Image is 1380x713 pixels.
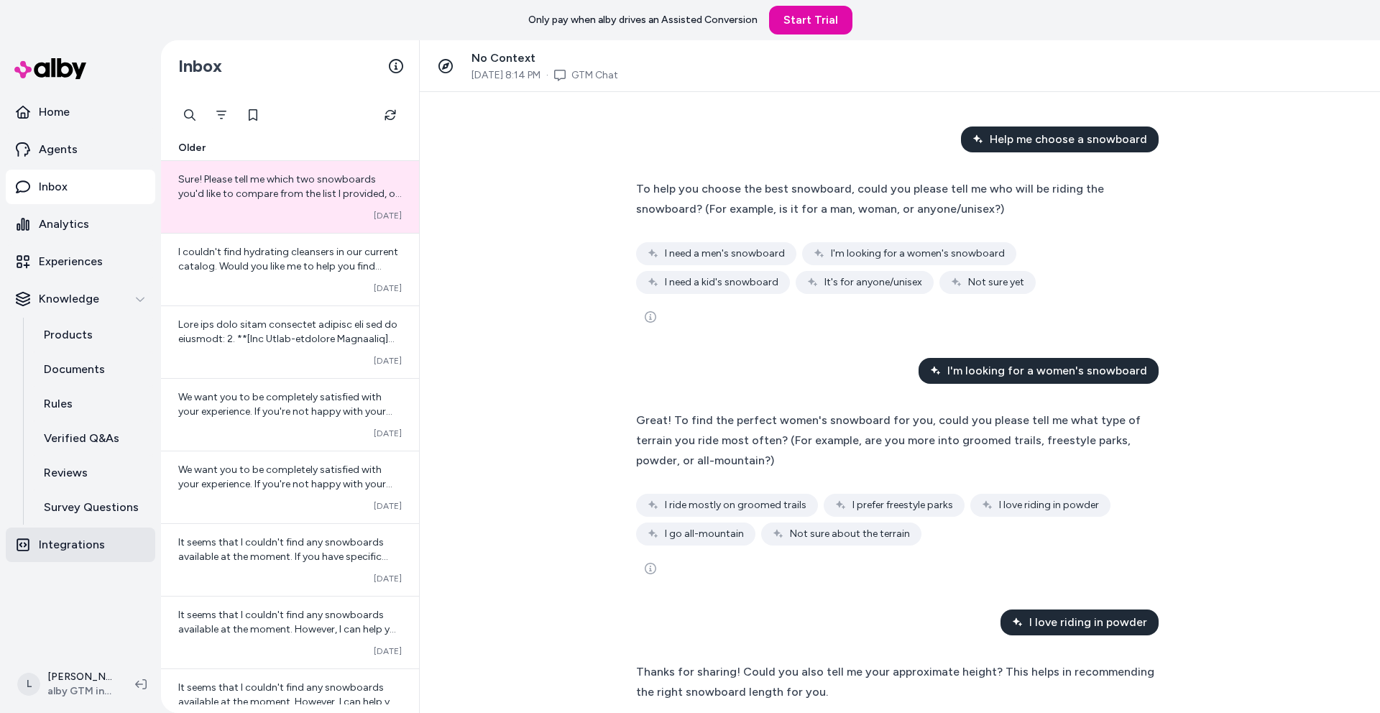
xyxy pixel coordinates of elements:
span: Sure! Please tell me which two snowboards you'd like to compare from the list I provided, or if y... [178,173,402,229]
span: I'm looking for a women's snowboard [831,247,1005,261]
span: I prefer freestyle parks [852,498,953,512]
a: Inbox [6,170,155,204]
p: Survey Questions [44,499,139,516]
span: L [17,673,40,696]
span: · [546,68,548,83]
span: I love riding in powder [999,498,1099,512]
button: See more [636,303,665,331]
p: Experiences [39,253,103,270]
span: Help me choose a snowboard [990,131,1147,148]
span: To help you choose the best snowboard, could you please tell me who will be riding the snowboard?... [636,182,1104,216]
span: It seems that I couldn't find any snowboards available at the moment. If you have specific prefer... [178,536,391,606]
span: Older [178,141,206,155]
p: Analytics [39,216,89,233]
a: GTM Chat [571,68,618,83]
span: I need a kid's snowboard [665,275,778,290]
a: I couldn't find hydrating cleansers in our current catalog. Would you like me to help you find ot... [161,233,419,305]
a: It seems that I couldn't find any snowboards available at the moment. If you have specific prefer... [161,523,419,596]
p: Rules [44,395,73,413]
a: Rules [29,387,155,421]
a: Lore ips dolo sitam consectet adipisc eli sed do eiusmodt: 2. **[Inc Utlab-etdolore Magnaaliq](en... [161,305,419,378]
span: I need a men's snowboard [665,247,785,261]
span: Great! To find the perfect women's snowboard for you, could you please tell me what type of terra... [636,413,1141,467]
a: Integrations [6,528,155,562]
a: Documents [29,352,155,387]
p: Reviews [44,464,88,482]
span: No Context [471,51,535,65]
span: I couldn't find hydrating cleansers in our current catalog. Would you like me to help you find ot... [178,246,398,301]
p: Knowledge [39,290,99,308]
span: alby GTM internal [47,684,112,699]
span: Not sure about the terrain [790,527,910,541]
a: Experiences [6,244,155,279]
span: I love riding in powder [1029,614,1147,631]
span: [DATE] [374,500,402,512]
a: Products [29,318,155,352]
span: It seems that I couldn't find any snowboards available at the moment. However, I can help you wit... [178,609,402,693]
p: Verified Q&As [44,430,119,447]
a: It seems that I couldn't find any snowboards available at the moment. However, I can help you wit... [161,596,419,668]
a: Start Trial [769,6,852,34]
a: Reviews [29,456,155,490]
span: It's for anyone/unisex [824,275,922,290]
a: Verified Q&As [29,421,155,456]
span: [DATE] 8:14 PM [471,68,540,83]
h2: Inbox [178,55,222,77]
a: We want you to be completely satisfied with your experience. If you're not happy with your purcha... [161,451,419,523]
span: [DATE] [374,645,402,657]
span: I'm looking for a women's snowboard [947,362,1147,379]
button: Knowledge [6,282,155,316]
p: Agents [39,141,78,158]
p: Only pay when alby drives an Assisted Conversion [528,13,758,27]
span: [DATE] [374,282,402,294]
p: Integrations [39,536,105,553]
p: Inbox [39,178,68,195]
img: alby Logo [14,58,86,79]
span: We want you to be completely satisfied with your experience. If you're not happy with your purcha... [178,464,398,548]
button: Refresh [376,101,405,129]
a: Agents [6,132,155,167]
span: [DATE] [374,573,402,584]
a: Analytics [6,207,155,241]
span: Thanks for sharing! Could you also tell me your approximate height? This helps in recommending th... [636,665,1154,699]
span: I ride mostly on groomed trails [665,498,806,512]
span: Not sure yet [968,275,1024,290]
span: I go all-mountain [665,527,744,541]
span: [DATE] [374,428,402,439]
span: [DATE] [374,210,402,221]
button: Filter [207,101,236,129]
span: [DATE] [374,355,402,367]
p: Products [44,326,93,344]
p: Home [39,103,70,121]
p: [PERSON_NAME] [47,670,112,684]
span: We want you to be completely satisfied with your experience. If you're not happy with your purcha... [178,391,398,475]
button: L[PERSON_NAME]alby GTM internal [9,661,124,707]
a: Survey Questions [29,490,155,525]
a: Sure! Please tell me which two snowboards you'd like to compare from the list I provided, or if y... [161,161,419,233]
p: Documents [44,361,105,378]
button: See more [636,554,665,583]
a: Home [6,95,155,129]
a: We want you to be completely satisfied with your experience. If you're not happy with your purcha... [161,378,419,451]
